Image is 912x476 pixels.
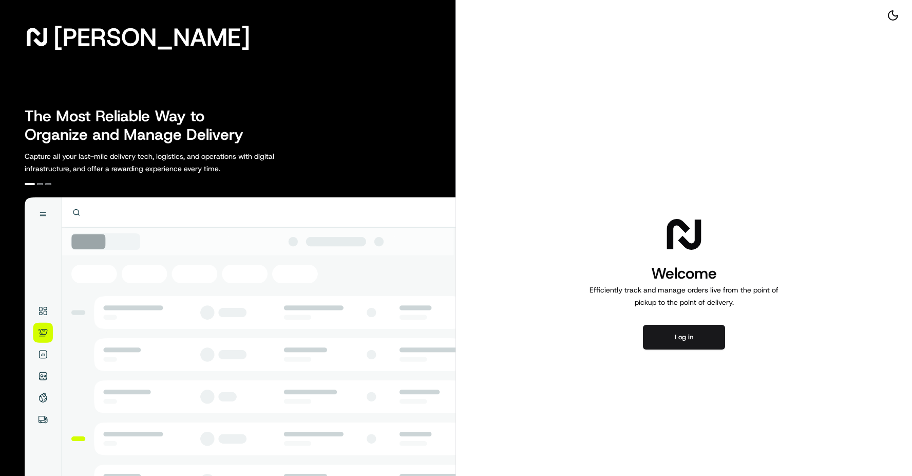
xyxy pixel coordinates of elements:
[585,263,783,284] h1: Welcome
[25,150,320,175] p: Capture all your last-mile delivery tech, logistics, and operations with digital infrastructure, ...
[643,325,725,350] button: Log in
[53,27,250,47] span: [PERSON_NAME]
[585,284,783,308] p: Efficiently track and manage orders live from the point of pickup to the point of delivery.
[25,107,255,144] h2: The Most Reliable Way to Organize and Manage Delivery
